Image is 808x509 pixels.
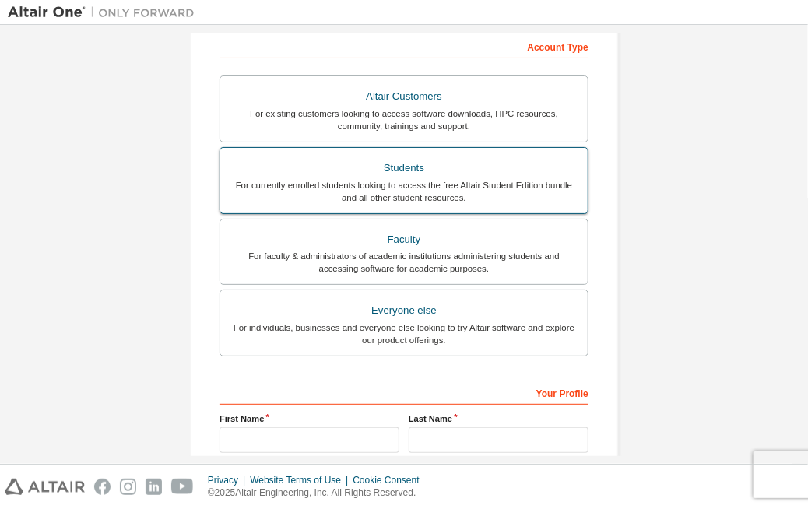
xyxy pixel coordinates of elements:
label: First Name [220,412,399,425]
div: Your Profile [220,380,588,405]
div: Altair Customers [230,86,578,107]
img: instagram.svg [120,479,136,495]
div: Privacy [208,474,250,486]
img: linkedin.svg [146,479,162,495]
div: Faculty [230,229,578,251]
label: Last Name [409,412,588,425]
div: For existing customers looking to access software downloads, HPC resources, community, trainings ... [230,107,578,132]
div: Cookie Consent [353,474,428,486]
img: Altair One [8,5,202,20]
div: Website Terms of Use [250,474,353,486]
img: facebook.svg [94,479,111,495]
div: Account Type [220,33,588,58]
div: Everyone else [230,300,578,321]
p: © 2025 Altair Engineering, Inc. All Rights Reserved. [208,486,429,500]
div: For faculty & administrators of academic institutions administering students and accessing softwa... [230,250,578,275]
img: altair_logo.svg [5,479,85,495]
img: youtube.svg [171,479,194,495]
div: For individuals, businesses and everyone else looking to try Altair software and explore our prod... [230,321,578,346]
div: For currently enrolled students looking to access the free Altair Student Edition bundle and all ... [230,179,578,204]
div: Students [230,157,578,179]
